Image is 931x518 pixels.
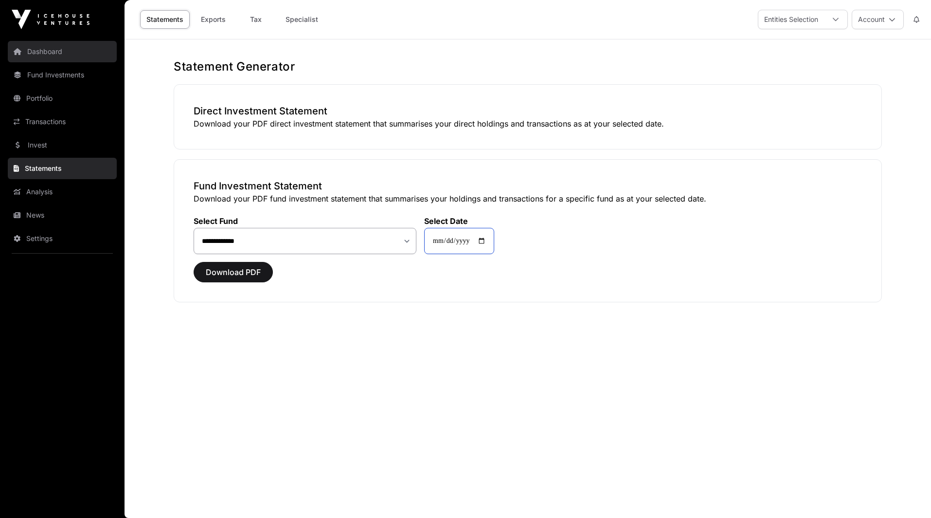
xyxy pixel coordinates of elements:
h3: Direct Investment Statement [194,104,862,118]
a: Statements [140,10,190,29]
h1: Statement Generator [174,59,882,74]
p: Download your PDF fund investment statement that summarises your holdings and transactions for a ... [194,193,862,204]
a: Analysis [8,181,117,203]
button: Account [852,10,904,29]
img: Icehouse Ventures Logo [12,10,90,29]
a: Portfolio [8,88,117,109]
a: Tax [236,10,275,29]
div: Entities Selection [758,10,824,29]
iframe: Chat Widget [882,471,931,518]
a: Fund Investments [8,64,117,86]
a: Transactions [8,111,117,132]
a: Download PDF [194,272,273,281]
h3: Fund Investment Statement [194,179,862,193]
a: Statements [8,158,117,179]
a: Invest [8,134,117,156]
a: News [8,204,117,226]
span: Download PDF [206,266,261,278]
a: Dashboard [8,41,117,62]
a: Exports [194,10,233,29]
a: Settings [8,228,117,249]
a: Specialist [279,10,324,29]
label: Select Date [424,216,494,226]
p: Download your PDF direct investment statement that summarises your direct holdings and transactio... [194,118,862,129]
div: Widżet czatu [882,471,931,518]
label: Select Fund [194,216,416,226]
button: Download PDF [194,262,273,282]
